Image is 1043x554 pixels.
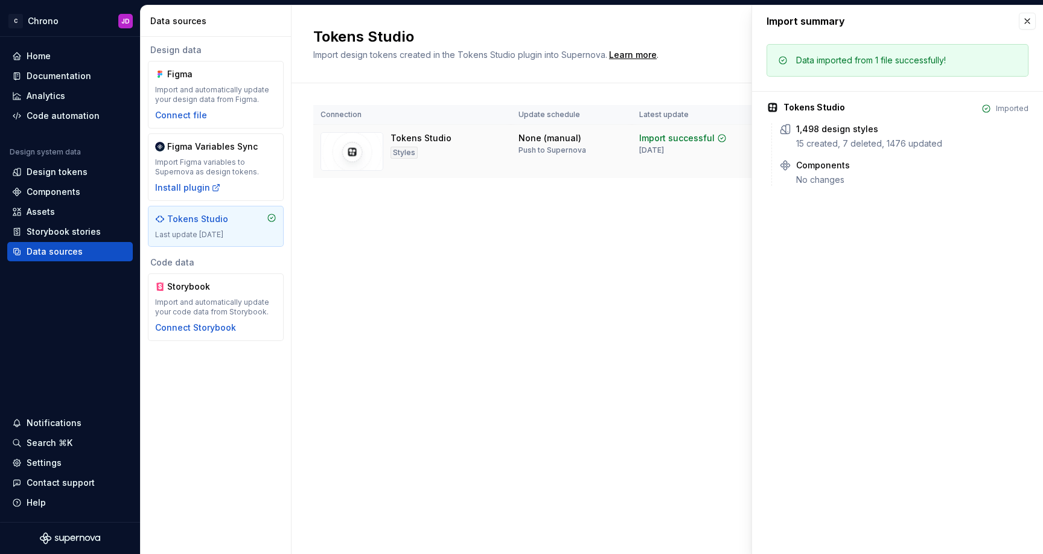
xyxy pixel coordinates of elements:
div: None (manual) [518,132,581,144]
a: Documentation [7,66,133,86]
th: Connection [313,105,511,125]
a: Tokens StudioLast update [DATE] [148,206,284,247]
div: Search ⌘K [27,437,72,449]
a: Analytics [7,86,133,106]
div: Last update [DATE] [155,230,276,240]
a: Settings [7,453,133,473]
div: Analytics [27,90,65,102]
div: Home [27,50,51,62]
div: Import Figma variables to Supernova as design tokens. [155,158,276,177]
a: Data sources [7,242,133,261]
div: No changes [796,174,1029,186]
div: Code automation [27,110,100,122]
button: Notifications [7,413,133,433]
div: Help [27,497,46,509]
div: Import successful [639,132,715,144]
button: Help [7,493,133,512]
div: Push to Supernova [518,145,586,155]
div: [DATE] [639,145,664,155]
div: Import and automatically update your code data from Storybook. [155,298,276,317]
div: Styles [391,147,418,159]
div: Import and automatically update your design data from Figma. [155,85,276,104]
a: Figma Variables SyncImport Figma variables to Supernova as design tokens.Install plugin [148,133,284,201]
button: Install plugin [155,182,221,194]
a: Home [7,46,133,66]
a: FigmaImport and automatically update your design data from Figma.Connect file [148,61,284,129]
div: Data imported from 1 file successfully! [796,54,946,66]
div: Figma Variables Sync [167,141,258,153]
div: Import summary [767,14,845,28]
button: Connect file [155,109,207,121]
button: Search ⌘K [7,433,133,453]
div: Documentation [27,70,91,82]
div: Components [796,159,850,171]
div: JD [121,16,130,26]
button: CChronoJD [2,8,138,34]
a: StorybookImport and automatically update your code data from Storybook.Connect Storybook [148,273,284,341]
div: Figma [167,68,225,80]
a: Learn more [609,49,657,61]
div: Data sources [150,15,286,27]
div: Data sources [27,246,83,258]
div: Chrono [28,15,59,27]
button: Connect Storybook [155,322,236,334]
div: Contact support [27,477,95,489]
div: Tokens Studio [783,101,845,113]
a: Components [7,182,133,202]
div: Storybook stories [27,226,101,238]
div: Design data [148,44,284,56]
h2: Tokens Studio [313,27,1007,46]
svg: Supernova Logo [40,532,100,544]
a: Code automation [7,106,133,126]
a: Design tokens [7,162,133,182]
div: Storybook [167,281,225,293]
button: Contact support [7,473,133,492]
th: Update schedule [511,105,632,125]
div: Components [27,186,80,198]
div: C [8,14,23,28]
a: Storybook stories [7,222,133,241]
span: Import design tokens created in the Tokens Studio plugin into Supernova. [313,49,607,60]
div: Design tokens [27,166,88,178]
a: Assets [7,202,133,221]
div: Notifications [27,417,81,429]
div: 1,498 design styles [796,123,878,135]
div: Imported [996,104,1029,113]
div: Design system data [10,147,81,157]
div: Tokens Studio [167,213,228,225]
div: Code data [148,256,284,269]
div: 15 created, 7 deleted, 1476 updated [796,138,1029,150]
div: Tokens Studio [391,132,451,144]
div: Settings [27,457,62,469]
div: Assets [27,206,55,218]
th: Latest update [632,105,758,125]
span: . [607,51,659,60]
